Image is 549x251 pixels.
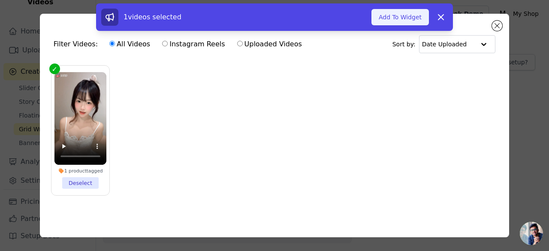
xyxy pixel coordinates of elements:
[124,13,181,21] span: 1 videos selected
[392,35,496,53] div: Sort by:
[237,39,302,50] label: Uploaded Videos
[109,39,151,50] label: All Videos
[162,39,225,50] label: Instagram Reels
[54,168,107,174] div: 1 product tagged
[54,34,307,54] div: Filter Videos:
[520,222,543,245] a: 开放式聊天
[371,9,429,25] button: Add To Widget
